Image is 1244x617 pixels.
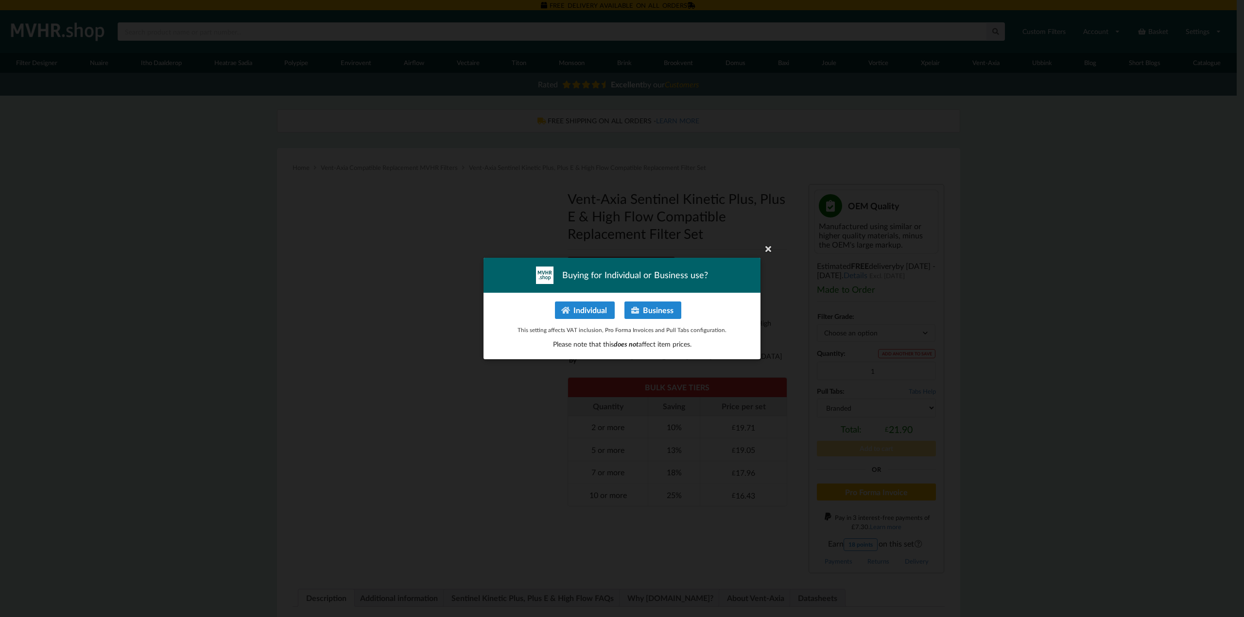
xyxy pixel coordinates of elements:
p: This setting affects VAT inclusion, Pro Forma Invoices and Pull Tabs configuration. [494,326,750,334]
img: mvhr-inverted.png [536,267,553,284]
button: Business [624,301,681,319]
span: Buying for Individual or Business use? [562,269,708,281]
button: Individual [555,301,615,319]
span: does not [614,340,639,348]
p: Please note that this affect item prices. [494,339,750,349]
